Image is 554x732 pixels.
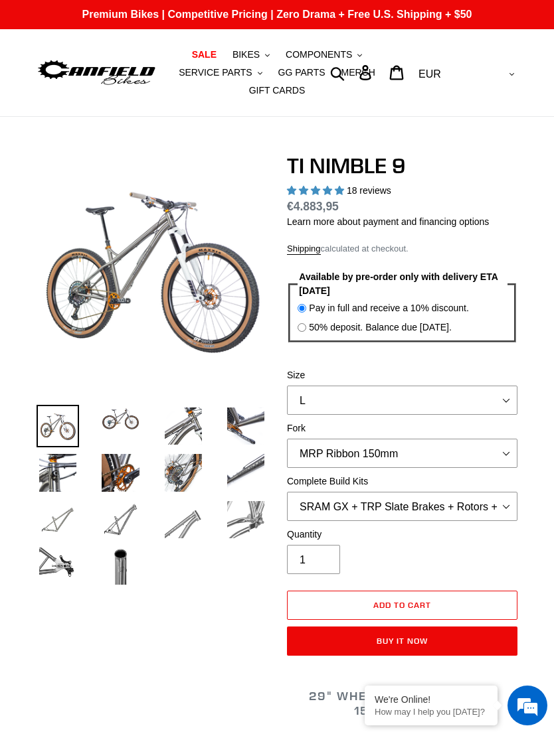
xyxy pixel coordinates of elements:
[309,321,452,334] label: 50% deposit. Balance due [DATE].
[279,46,369,64] button: COMPONENTS
[375,707,488,717] p: How may I help you today?
[287,216,489,227] a: Learn more about payment and financing options
[37,405,79,447] img: Load image into Gallery viewer, TI NIMBLE 9
[286,49,352,60] span: COMPONENTS
[287,475,517,488] label: Complete Build Kits
[287,244,321,255] a: Shipping
[309,301,468,315] label: Pay in full and receive a 10% discount.
[162,498,205,541] img: Load image into Gallery viewer, TI NIMBLE 9
[373,600,431,610] span: Add to cart
[287,153,517,179] h1: TI NIMBLE 9
[287,368,517,382] label: Size
[37,58,157,88] img: Canfield Bikes
[287,200,339,213] span: €4.883,95
[37,545,79,587] img: Load image into Gallery viewer, TI NIMBLE 9
[287,528,517,542] label: Quantity
[225,498,267,541] img: Load image into Gallery viewer, TI NIMBLE 9
[249,85,306,96] span: GIFT CARDS
[232,49,260,60] span: BIKES
[242,82,312,100] a: GIFT CARDS
[99,545,141,587] img: Load image into Gallery viewer, TI NIMBLE 9
[99,405,141,433] img: Load image into Gallery viewer, TI NIMBLE 9
[192,49,217,60] span: SALE
[309,688,496,718] span: 29" WHEELS // HARDTAIL // 150MM FRONT
[287,591,517,620] button: Add to cart
[287,626,517,656] button: Buy it now
[37,498,79,541] img: Load image into Gallery viewer, TI NIMBLE 9
[347,185,391,196] span: 18 reviews
[225,405,267,447] img: Load image into Gallery viewer, TI NIMBLE 9
[287,185,347,196] span: 4.89 stars
[99,451,141,494] img: Load image into Gallery viewer, TI NIMBLE 9
[185,46,223,64] a: SALE
[99,498,141,541] img: Load image into Gallery viewer, TI NIMBLE 9
[225,451,267,494] img: Load image into Gallery viewer, TI NIMBLE 9
[287,242,517,256] div: calculated at checkout.
[287,421,517,435] label: Fork
[272,64,332,82] a: GG PARTS
[39,156,264,381] img: TI NIMBLE 9
[375,694,488,705] div: We're Online!
[162,405,205,447] img: Load image into Gallery viewer, TI NIMBLE 9
[278,67,325,78] span: GG PARTS
[298,270,508,298] legend: Available by pre-order only with delivery ETA [DATE]
[172,64,268,82] button: SERVICE PARTS
[226,46,276,64] button: BIKES
[37,451,79,494] img: Load image into Gallery viewer, TI NIMBLE 9
[179,67,252,78] span: SERVICE PARTS
[162,451,205,494] img: Load image into Gallery viewer, TI NIMBLE 9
